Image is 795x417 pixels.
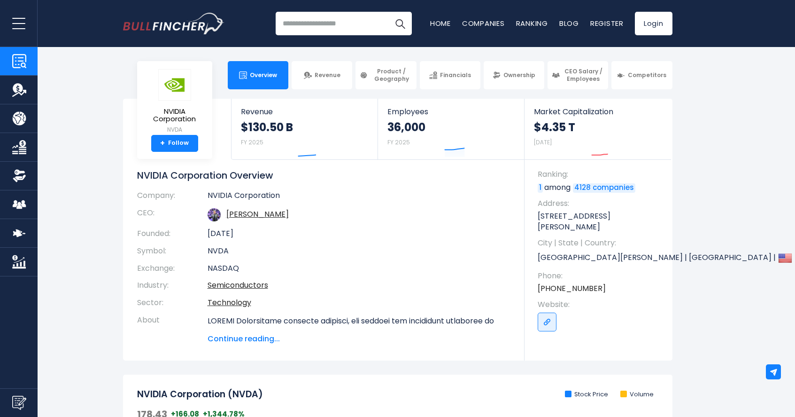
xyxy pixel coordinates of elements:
[620,391,654,399] li: Volume
[292,61,352,89] a: Revenue
[137,169,510,181] h1: NVIDIA Corporation Overview
[151,135,198,152] a: +Follow
[534,120,575,134] strong: $4.35 T
[250,71,277,79] span: Overview
[548,61,608,89] a: CEO Salary / Employees
[559,18,579,28] a: Blog
[573,183,635,193] a: 4128 companies
[315,71,340,79] span: Revenue
[388,12,412,35] button: Search
[241,138,263,146] small: FY 2025
[145,126,205,134] small: NVDA
[534,107,662,116] span: Market Capitalization
[137,205,208,225] th: CEO:
[144,69,205,135] a: NVIDIA Corporation NVDA
[538,238,663,248] span: City | State | Country:
[208,225,510,243] td: [DATE]
[355,61,416,89] a: Product / Geography
[137,191,208,205] th: Company:
[430,18,451,28] a: Home
[484,61,544,89] a: Ownership
[635,12,672,35] a: Login
[628,71,666,79] span: Competitors
[462,18,505,28] a: Companies
[137,389,263,401] h2: NVIDIA Corporation (NVDA)
[538,251,663,265] p: [GEOGRAPHIC_DATA][PERSON_NAME] | [GEOGRAPHIC_DATA] | US
[208,260,510,277] td: NASDAQ
[534,138,552,146] small: [DATE]
[538,211,663,232] p: [STREET_ADDRESS][PERSON_NAME]
[208,208,221,221] img: jensen-huang.jpg
[563,68,604,82] span: CEO Salary / Employees
[538,182,663,193] p: among
[208,333,510,345] span: Continue reading...
[525,99,671,159] a: Market Capitalization $4.35 T [DATE]
[370,68,412,82] span: Product / Geography
[228,61,288,89] a: Overview
[137,294,208,312] th: Sector:
[208,191,510,205] td: NVIDIA Corporation
[378,99,524,159] a: Employees 36,000 FY 2025
[516,18,548,28] a: Ranking
[420,61,480,89] a: Financials
[538,271,663,281] span: Phone:
[590,18,624,28] a: Register
[538,313,556,331] a: Go to link
[208,280,268,291] a: Semiconductors
[241,120,293,134] strong: $130.50 B
[137,260,208,277] th: Exchange:
[137,243,208,260] th: Symbol:
[137,312,208,345] th: About
[440,71,471,79] span: Financials
[123,13,224,34] img: Bullfincher logo
[538,198,663,209] span: Address:
[12,169,26,183] img: Ownership
[137,277,208,294] th: Industry:
[208,243,510,260] td: NVDA
[538,169,663,180] span: Ranking:
[565,391,608,399] li: Stock Price
[538,299,663,310] span: Website:
[503,71,535,79] span: Ownership
[538,283,606,294] a: [PHONE_NUMBER]
[387,107,515,116] span: Employees
[232,99,378,159] a: Revenue $130.50 B FY 2025
[241,107,368,116] span: Revenue
[123,13,224,34] a: Go to homepage
[226,209,289,220] a: ceo
[137,225,208,243] th: Founded:
[387,138,410,146] small: FY 2025
[538,183,543,193] a: 1
[145,108,205,123] span: NVIDIA Corporation
[160,139,165,148] strong: +
[611,61,672,89] a: Competitors
[387,120,425,134] strong: 36,000
[208,297,251,308] a: Technology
